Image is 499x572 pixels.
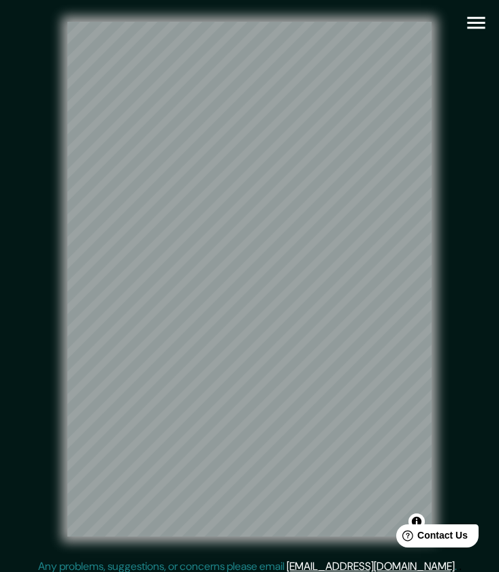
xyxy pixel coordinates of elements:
[67,22,432,537] canvas: Map
[408,513,425,530] button: Toggle attribution
[378,519,484,557] iframe: Help widget launcher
